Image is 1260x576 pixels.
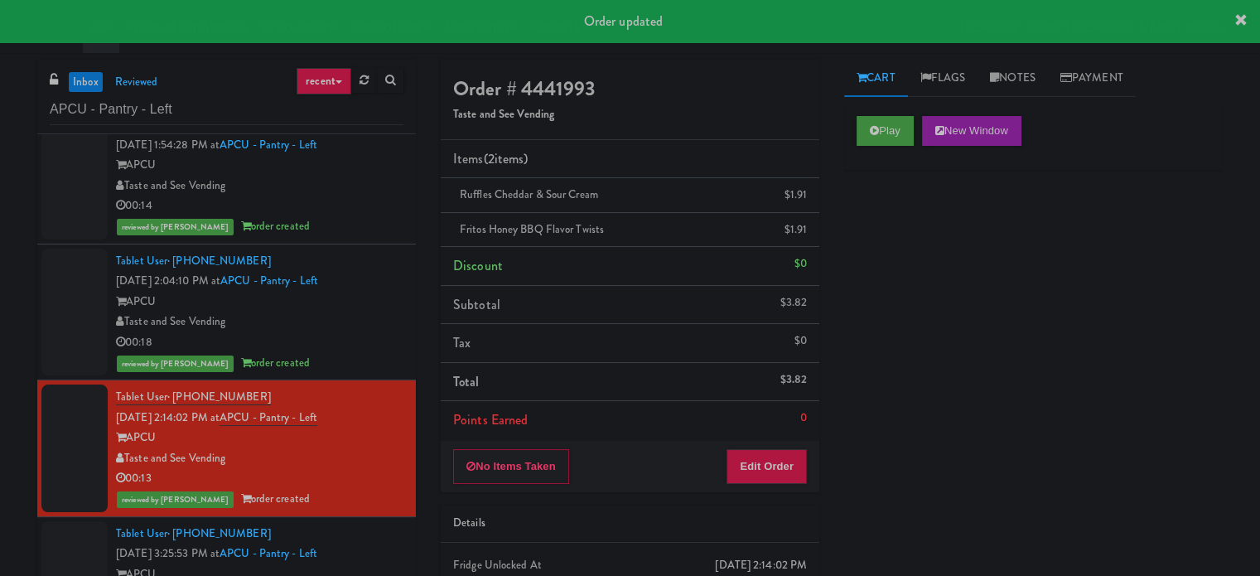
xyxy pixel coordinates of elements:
[453,109,807,121] h5: Taste and See Vending
[241,491,310,506] span: order created
[116,409,220,425] span: [DATE] 2:14:02 PM at
[800,408,807,428] div: 0
[116,312,403,332] div: Taste and See Vending
[727,449,807,484] button: Edit Order
[453,295,500,314] span: Subtotal
[116,176,403,196] div: Taste and See Vending
[220,273,318,288] a: APCU - Pantry - Left
[116,273,220,288] span: [DATE] 2:04:10 PM at
[116,545,220,561] span: [DATE] 3:25:53 PM at
[117,356,234,372] span: reviewed by [PERSON_NAME]
[69,72,103,93] a: inbox
[167,253,271,269] span: · [PHONE_NUMBER]
[453,555,807,576] div: Fridge Unlocked At
[780,293,808,313] div: $3.82
[116,137,220,152] span: [DATE] 1:54:28 PM at
[116,525,271,541] a: Tablet User· [PHONE_NUMBER]
[584,12,663,31] span: Order updated
[780,370,808,390] div: $3.82
[297,68,351,94] a: recent
[116,389,271,405] a: Tablet User· [PHONE_NUMBER]
[453,449,569,484] button: No Items Taken
[794,254,807,274] div: $0
[460,186,598,202] span: Ruffles Cheddar & Sour Cream
[37,244,416,381] li: Tablet User· [PHONE_NUMBER][DATE] 2:04:10 PM atAPCU - Pantry - LeftAPCUTaste and See Vending00:18...
[220,137,317,152] a: APCU - Pantry - Left
[453,256,503,275] span: Discount
[50,94,403,125] input: Search vision orders
[784,220,808,240] div: $1.91
[220,409,317,426] a: APCU - Pantry - Left
[453,149,528,168] span: Items
[453,333,471,352] span: Tax
[1048,60,1136,97] a: Payment
[37,108,416,244] li: Tablet User· [PHONE_NUMBER][DATE] 1:54:28 PM atAPCU - Pantry - LeftAPCUTaste and See Vending00:14...
[116,468,403,489] div: 00:13
[37,380,416,517] li: Tablet User· [PHONE_NUMBER][DATE] 2:14:02 PM atAPCU - Pantry - LeftAPCUTaste and See Vending00:13...
[453,372,480,391] span: Total
[484,149,529,168] span: (2 )
[241,355,310,370] span: order created
[922,116,1021,146] button: New Window
[111,72,162,93] a: reviewed
[453,78,807,99] h4: Order # 4441993
[453,410,528,429] span: Points Earned
[460,221,604,237] span: Fritos Honey BBQ Flavor Twists
[220,545,317,561] a: APCU - Pantry - Left
[241,218,310,234] span: order created
[857,116,914,146] button: Play
[453,513,807,534] div: Details
[167,389,271,404] span: · [PHONE_NUMBER]
[794,331,807,351] div: $0
[117,219,234,235] span: reviewed by [PERSON_NAME]
[116,292,403,312] div: APCU
[116,332,403,353] div: 00:18
[116,428,403,448] div: APCU
[715,555,807,576] div: [DATE] 2:14:02 PM
[116,196,403,216] div: 00:14
[167,525,271,541] span: · [PHONE_NUMBER]
[116,155,403,176] div: APCU
[978,60,1048,97] a: Notes
[495,149,524,168] ng-pluralize: items
[117,491,234,508] span: reviewed by [PERSON_NAME]
[844,60,908,97] a: Cart
[116,448,403,469] div: Taste and See Vending
[784,185,808,206] div: $1.91
[116,253,271,269] a: Tablet User· [PHONE_NUMBER]
[908,60,978,97] a: Flags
